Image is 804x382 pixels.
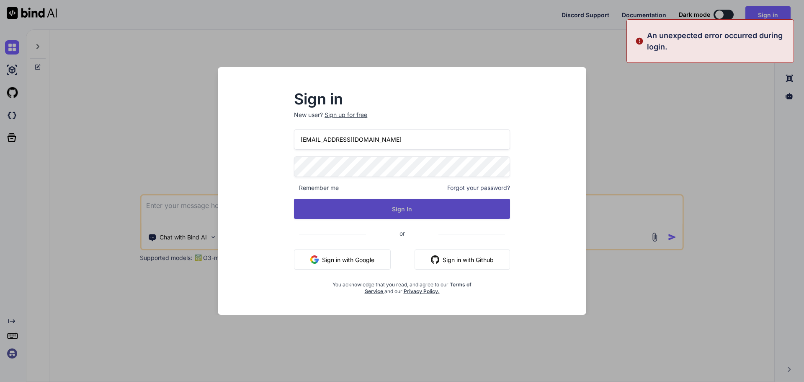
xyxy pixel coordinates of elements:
[310,255,319,264] img: google
[366,223,438,244] span: or
[294,199,510,219] button: Sign In
[404,288,440,294] a: Privacy Policy.
[294,249,391,270] button: Sign in with Google
[330,276,474,295] div: You acknowledge that you read, and agree to our and our
[431,255,439,264] img: github
[647,30,789,52] p: An unexpected error occurred during login.
[294,92,510,106] h2: Sign in
[294,184,339,192] span: Remember me
[635,30,644,52] img: alert
[447,184,510,192] span: Forgot your password?
[325,111,367,119] div: Sign up for free
[415,249,510,270] button: Sign in with Github
[294,111,510,129] p: New user?
[365,281,472,294] a: Terms of Service
[294,129,510,150] input: Login or Email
